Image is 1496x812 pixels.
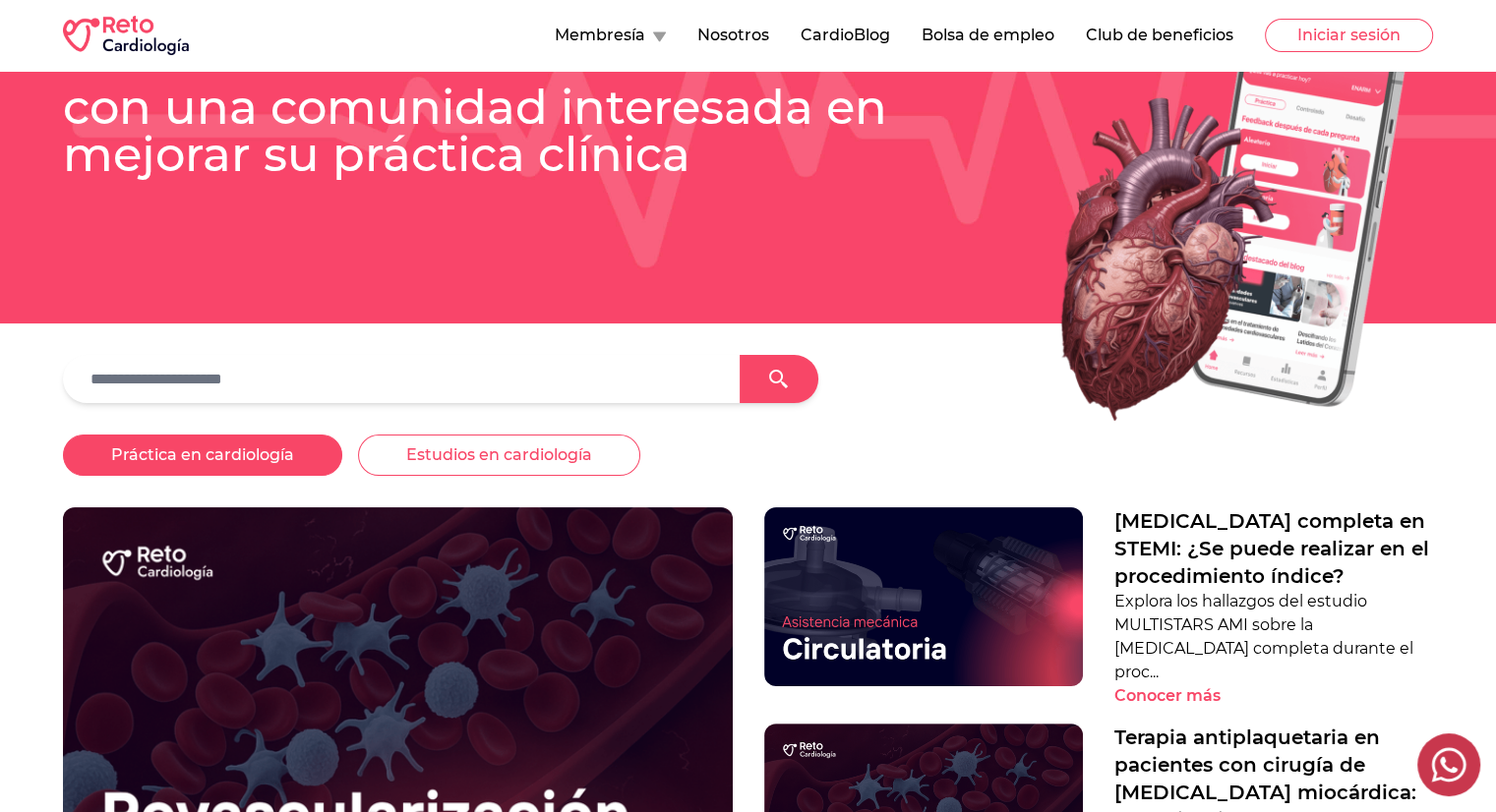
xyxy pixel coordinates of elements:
[922,24,1054,47] button: Bolsa de empleo
[697,24,769,47] button: Nosotros
[63,16,189,55] img: RETO Cardio Logo
[764,507,1083,686] img: Revascularización completa en STEMI: ¿Se puede realizar en el procedimiento índice?
[555,24,666,47] button: Membresía
[1114,684,1255,708] button: Conocer más
[1265,19,1433,52] button: Iniciar sesión
[1114,684,1221,708] p: Conocer más
[1114,507,1433,590] a: [MEDICAL_DATA] completa en STEMI: ¿Se puede realizar en el procedimiento índice?
[63,435,342,476] button: Práctica en cardiología
[1114,684,1433,708] a: Conocer más
[1114,590,1433,684] p: Explora los hallazgos del estudio MULTISTARS AMI sobre la [MEDICAL_DATA] completa durante el proc...
[1086,24,1233,47] button: Club de beneficios
[801,24,890,47] button: CardioBlog
[358,435,640,476] button: Estudios en cardiología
